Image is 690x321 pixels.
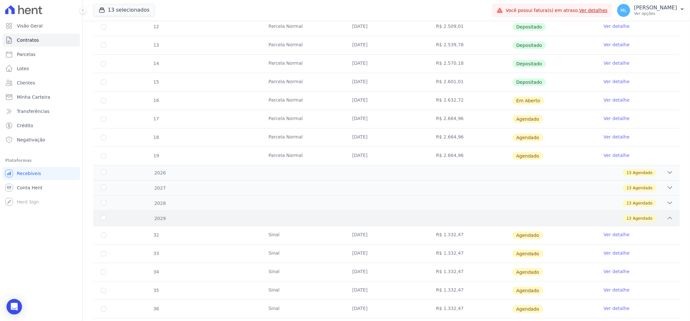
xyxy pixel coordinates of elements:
button: ML [PERSON_NAME] Ver opções [612,1,690,19]
span: 33 [153,251,159,256]
input: Só é possível selecionar pagamentos em aberto [101,61,106,66]
div: Open Intercom Messenger [6,299,22,315]
span: Conta Hent [17,184,42,191]
a: Ver detalhe [604,97,630,103]
span: 13 [153,42,159,48]
span: Transferências [17,108,49,115]
td: Parcela Normal [261,128,345,147]
span: Contratos [17,37,39,43]
td: R$ 2.539,78 [428,36,512,54]
td: [DATE] [345,55,428,73]
a: Ver detalhe [604,41,630,48]
span: Agendado [512,287,543,294]
span: Agendado [512,305,543,313]
td: [DATE] [345,263,428,281]
td: R$ 2.509,01 [428,18,512,36]
a: Negativação [3,133,80,146]
span: 35 [153,288,159,293]
td: Sinal [261,282,345,300]
span: Depositado [512,60,546,68]
td: Parcela Normal [261,110,345,128]
a: Transferências [3,105,80,118]
span: Agendado [512,268,543,276]
input: Só é possível selecionar pagamentos em aberto [101,43,106,48]
td: Sinal [261,300,345,318]
td: R$ 2.664,96 [428,110,512,128]
a: Contratos [3,34,80,47]
td: R$ 2.632,72 [428,92,512,110]
span: Parcelas [17,51,36,58]
a: Visão Geral [3,19,80,32]
td: [DATE] [345,147,428,165]
a: Crédito [3,119,80,132]
span: Agendado [633,216,652,221]
a: Parcelas [3,48,80,61]
td: [DATE] [345,110,428,128]
td: Sinal [261,263,345,281]
td: R$ 1.332,47 [428,263,512,281]
input: default [101,135,106,140]
span: 2027 [154,185,166,192]
input: Só é possível selecionar pagamentos em aberto [101,24,106,29]
a: Ver detalhes [579,8,608,13]
td: R$ 1.332,47 [428,226,512,244]
span: 16 [153,98,159,103]
td: R$ 2.664,96 [428,147,512,165]
td: [DATE] [345,36,428,54]
span: 18 [153,135,159,140]
td: [DATE] [345,92,428,110]
span: 13 [627,185,631,191]
input: default [101,153,106,159]
span: 13 [627,200,631,206]
span: 17 [153,116,159,121]
span: Depositado [512,41,546,49]
span: 2028 [154,200,166,207]
a: Ver detalhe [604,305,630,312]
td: Parcela Normal [261,73,345,91]
a: Ver detalhe [604,231,630,238]
span: 2026 [154,170,166,176]
input: Só é possível selecionar pagamentos em aberto [101,80,106,85]
div: Plataformas [5,157,77,164]
span: Depositado [512,23,546,31]
span: Agendado [512,152,543,160]
td: [DATE] [345,73,428,91]
span: Agendado [633,185,652,191]
a: Ver detalhe [604,134,630,140]
td: Parcela Normal [261,36,345,54]
span: 19 [153,153,159,158]
span: Clientes [17,80,35,86]
td: R$ 1.332,47 [428,245,512,263]
td: Sinal [261,226,345,244]
td: [DATE] [345,226,428,244]
p: [PERSON_NAME] [634,5,677,11]
a: Ver detalhe [604,250,630,256]
span: 34 [153,269,159,274]
span: Crédito [17,122,33,129]
a: Clientes [3,76,80,89]
span: Agendado [512,231,543,239]
span: Lotes [17,65,29,72]
span: Negativação [17,137,45,143]
span: Visão Geral [17,23,43,29]
span: Agendado [633,170,652,176]
a: Ver detalhe [604,60,630,66]
td: Sinal [261,245,345,263]
td: [DATE] [345,245,428,263]
td: Parcela Normal [261,147,345,165]
a: Ver detalhe [604,78,630,85]
span: 13 [627,216,631,221]
a: Ver detalhe [604,115,630,122]
p: Ver opções [634,11,677,16]
span: Você possui fatura(s) em atraso. [506,7,608,14]
a: Ver detalhe [604,268,630,275]
button: 13 selecionados [93,4,155,16]
td: Parcela Normal [261,18,345,36]
a: Ver detalhe [604,152,630,159]
td: R$ 1.332,47 [428,300,512,318]
td: R$ 2.601,01 [428,73,512,91]
input: default [101,233,106,238]
span: Agendado [633,200,652,206]
input: default [101,251,106,256]
td: Parcela Normal [261,92,345,110]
